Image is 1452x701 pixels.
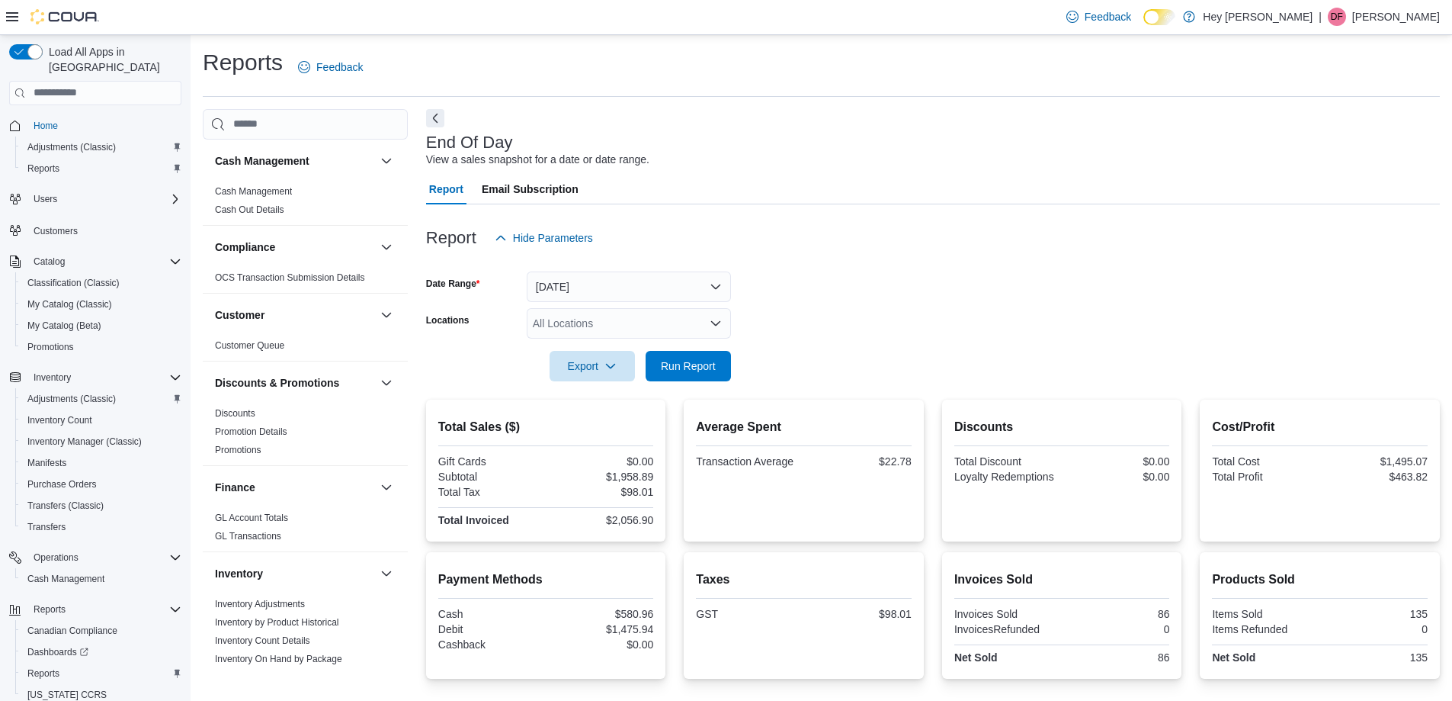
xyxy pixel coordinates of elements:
span: Cash Management [27,573,104,585]
div: $1,495.07 [1323,455,1428,468]
div: $2,056.90 [549,514,653,526]
button: Next [426,109,444,127]
span: Catalog [34,256,65,268]
span: My Catalog (Beta) [21,317,181,335]
button: Purchase Orders [15,474,188,495]
span: Adjustments (Classic) [21,138,181,156]
button: Adjustments (Classic) [15,388,188,410]
span: Users [27,190,181,208]
button: Customer [215,307,374,323]
div: Gift Cards [438,455,543,468]
div: 0 [1323,623,1428,635]
h3: Report [426,229,476,247]
a: GL Account Totals [215,513,288,523]
span: Operations [27,548,181,567]
a: Promotions [215,445,261,455]
button: [DATE] [527,272,731,302]
span: Feedback [1085,9,1131,24]
div: Customer [203,336,408,361]
button: Hide Parameters [489,223,599,253]
span: Run Report [661,359,716,374]
button: Open list of options [710,317,722,330]
div: GST [696,608,800,620]
div: $463.82 [1323,471,1428,483]
span: Catalog [27,252,181,271]
span: Inventory Count [27,414,92,426]
span: GL Account Totals [215,512,288,524]
a: Cash Out Details [215,204,284,215]
div: Compliance [203,269,408,293]
span: Transfers (Classic) [21,497,181,515]
span: Inventory [34,371,71,384]
button: Customer [377,306,396,324]
h3: Customer [215,307,264,323]
a: OCS Transaction Submission Details [215,272,365,283]
strong: Net Sold [1212,651,1255,664]
span: Discounts [215,407,255,420]
h2: Invoices Sold [954,571,1170,589]
div: 135 [1323,608,1428,620]
span: Reports [27,600,181,619]
span: Cash Management [21,570,181,588]
span: Transfers [21,518,181,536]
div: Items Refunded [1212,623,1316,635]
p: [PERSON_NAME] [1352,8,1440,26]
div: Invoices Sold [954,608,1059,620]
span: Inventory Count Details [215,635,310,647]
a: Customers [27,222,84,240]
div: $22.78 [807,455,912,468]
span: Report [429,174,463,204]
span: Reports [27,667,59,680]
div: InvoicesRefunded [954,623,1059,635]
span: DF [1331,8,1343,26]
a: Inventory On Hand by Package [215,654,342,664]
div: $1,475.94 [549,623,653,635]
div: Loyalty Redemptions [954,471,1059,483]
span: Feedback [316,59,363,75]
div: $1,958.89 [549,471,653,483]
button: Catalog [3,251,188,272]
h2: Cost/Profit [1212,418,1428,436]
span: Inventory Manager (Classic) [21,432,181,451]
button: Finance [215,480,374,495]
p: Hey [PERSON_NAME] [1203,8,1313,26]
span: Classification (Classic) [27,277,120,289]
h3: End Of Day [426,133,513,152]
button: Compliance [215,240,374,255]
div: Total Cost [1212,455,1316,468]
span: Purchase Orders [21,475,181,494]
button: Discounts & Promotions [377,374,396,392]
span: Inventory by Product Historical [215,616,339,629]
button: Discounts & Promotions [215,375,374,391]
a: Adjustments (Classic) [21,390,122,408]
h2: Taxes [696,571,912,589]
button: Operations [27,548,85,567]
a: Dashboards [21,643,95,661]
a: Transfers (Classic) [21,497,110,515]
span: Transfers (Classic) [27,500,104,512]
span: Purchase Orders [27,478,97,490]
span: Manifests [27,457,66,469]
span: Classification (Classic) [21,274,181,292]
span: Inventory Manager (Classic) [27,436,142,448]
span: Canadian Compliance [27,625,117,637]
button: Operations [3,547,188,568]
label: Locations [426,314,470,326]
button: Users [3,188,188,210]
div: $0.00 [549,638,653,651]
button: Inventory Count [15,410,188,431]
button: Reports [27,600,72,619]
span: Cash Management [215,185,292,198]
a: Canadian Compliance [21,622,123,640]
button: Reports [3,599,188,620]
span: Promotions [21,338,181,356]
div: Total Discount [954,455,1059,468]
span: My Catalog (Classic) [21,295,181,314]
h3: Inventory [215,566,263,581]
button: Inventory [3,367,188,388]
span: Dashboards [27,646,88,658]
button: Cash Management [215,153,374,169]
button: Customers [3,219,188,241]
button: My Catalog (Classic) [15,294,188,315]
span: Adjustments (Classic) [27,393,116,405]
